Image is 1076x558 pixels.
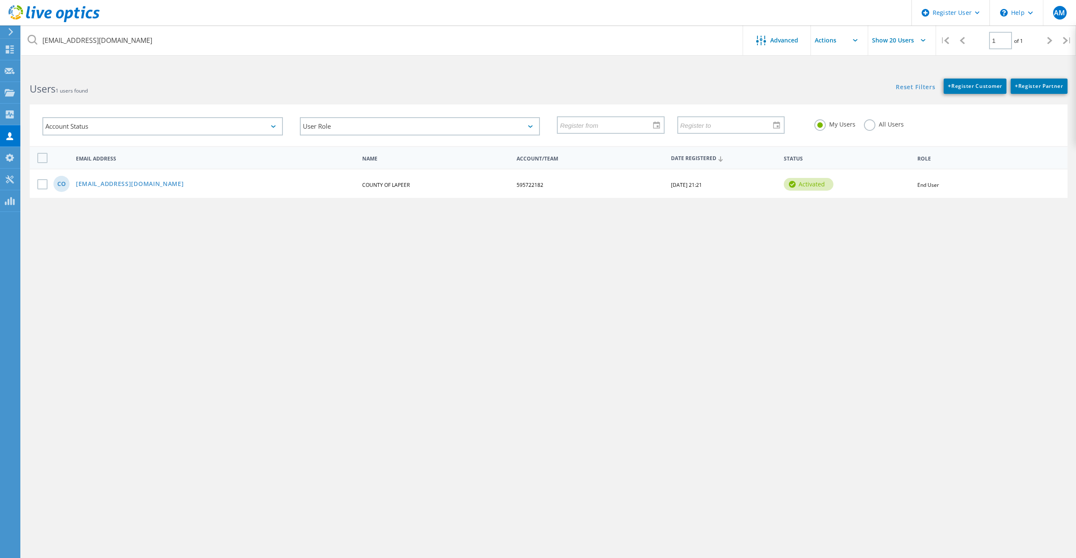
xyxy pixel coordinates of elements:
[300,117,540,135] div: User Role
[42,117,283,135] div: Account Status
[8,18,100,24] a: Live Optics Dashboard
[948,82,1002,90] span: Register Customer
[362,181,410,189] span: COUNTY OF LAPEER
[517,156,664,161] span: Account/Team
[57,181,66,187] span: CO
[896,84,935,91] a: Reset Filters
[678,117,778,133] input: Register to
[362,156,509,161] span: Name
[76,181,184,188] a: [EMAIL_ADDRESS][DOMAIN_NAME]
[948,82,951,90] b: +
[917,156,1054,161] span: Role
[1059,25,1076,56] div: |
[671,156,777,161] span: Date Registered
[1000,9,1008,17] svg: \n
[864,119,904,127] label: All Users
[1011,79,1068,94] a: +Register Partner
[671,181,702,189] span: [DATE] 21:21
[1015,82,1018,90] b: +
[784,178,833,191] div: activated
[936,25,953,56] div: |
[21,25,743,55] input: Search users by name, email, company, etc.
[517,181,543,189] span: 595722182
[1014,37,1023,45] span: of 1
[1054,9,1065,16] span: AM
[56,87,88,94] span: 1 users found
[814,119,855,127] label: My Users
[770,37,798,43] span: Advanced
[30,82,56,96] b: Users
[558,117,657,133] input: Register from
[76,156,355,161] span: Email Address
[944,79,1006,94] a: +Register Customer
[1015,82,1063,90] span: Register Partner
[784,156,910,161] span: Status
[917,181,939,189] span: End User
